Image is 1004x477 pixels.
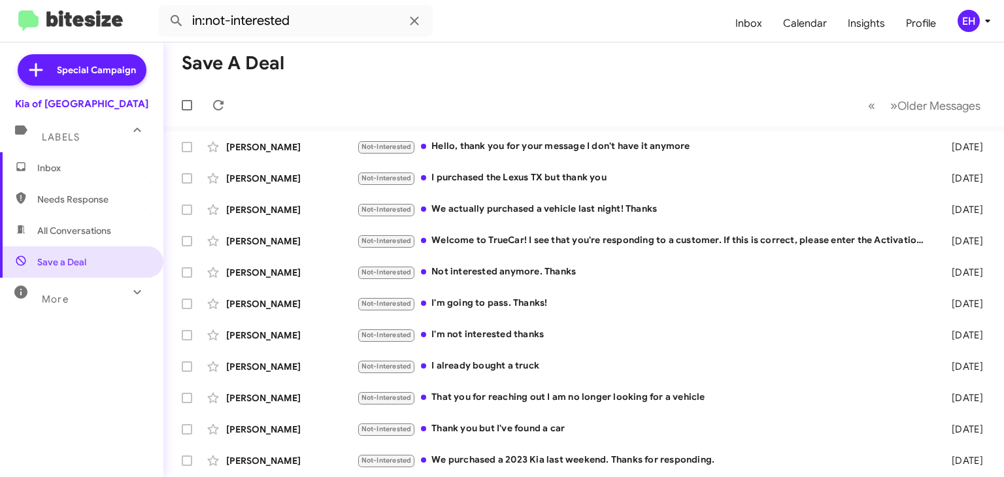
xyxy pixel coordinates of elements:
div: [DATE] [935,454,994,467]
div: [DATE] [935,360,994,373]
button: Next [882,92,988,119]
div: [PERSON_NAME] [226,329,357,342]
div: I'm going to pass. Thanks! [357,296,935,311]
h1: Save a Deal [182,53,284,74]
span: Labels [42,131,80,143]
a: Profile [895,5,946,42]
div: [PERSON_NAME] [226,266,357,279]
div: Welcome to TrueCar! I see that you're responding to a customer. If this is correct, please enter ... [357,233,935,248]
div: [PERSON_NAME] [226,297,357,310]
span: Inbox [37,161,148,174]
div: [DATE] [935,172,994,185]
span: Not-Interested [361,393,412,402]
div: We actually purchased a vehicle last night! Thanks [357,202,935,217]
span: » [890,97,897,114]
div: Thank you but I've found a car [357,421,935,436]
div: EH [958,10,980,32]
div: Not interested anymore. Thanks [357,265,935,280]
span: Not-Interested [361,456,412,465]
input: Search [158,5,433,37]
div: [DATE] [935,391,994,404]
span: Not-Interested [361,205,412,214]
span: Not-Interested [361,142,412,151]
div: [PERSON_NAME] [226,454,357,467]
div: [PERSON_NAME] [226,235,357,248]
span: Not-Interested [361,299,412,308]
span: More [42,293,69,305]
span: All Conversations [37,224,111,237]
div: [DATE] [935,203,994,216]
nav: Page navigation example [861,92,988,119]
span: Not-Interested [361,425,412,433]
div: [DATE] [935,297,994,310]
span: Needs Response [37,193,148,206]
div: That you for reaching out I am no longer looking for a vehicle [357,390,935,405]
button: Previous [860,92,883,119]
span: « [868,97,875,114]
span: Not-Interested [361,331,412,339]
div: [DATE] [935,266,994,279]
a: Special Campaign [18,54,146,86]
span: Not-Interested [361,174,412,182]
span: Older Messages [897,99,980,113]
div: Kia of [GEOGRAPHIC_DATA] [15,97,148,110]
div: I purchased the Lexus TX but thank you [357,171,935,186]
div: [PERSON_NAME] [226,172,357,185]
div: [DATE] [935,235,994,248]
span: Not-Interested [361,362,412,370]
div: [PERSON_NAME] [226,140,357,154]
div: [PERSON_NAME] [226,360,357,373]
a: Calendar [773,5,837,42]
span: Special Campaign [57,63,136,76]
div: [PERSON_NAME] [226,391,357,404]
div: [DATE] [935,140,994,154]
span: Not-Interested [361,237,412,245]
span: Not-Interested [361,268,412,276]
a: Inbox [725,5,773,42]
div: I'm not interested thanks [357,327,935,342]
div: [PERSON_NAME] [226,203,357,216]
span: Save a Deal [37,255,86,269]
div: I already bought a truck [357,359,935,374]
div: We purchased a 2023 Kia last weekend. Thanks for responding. [357,453,935,468]
button: EH [946,10,990,32]
div: [DATE] [935,423,994,436]
div: [DATE] [935,329,994,342]
a: Insights [837,5,895,42]
div: [PERSON_NAME] [226,423,357,436]
div: Hello, thank you for your message I don't have it anymore [357,139,935,154]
